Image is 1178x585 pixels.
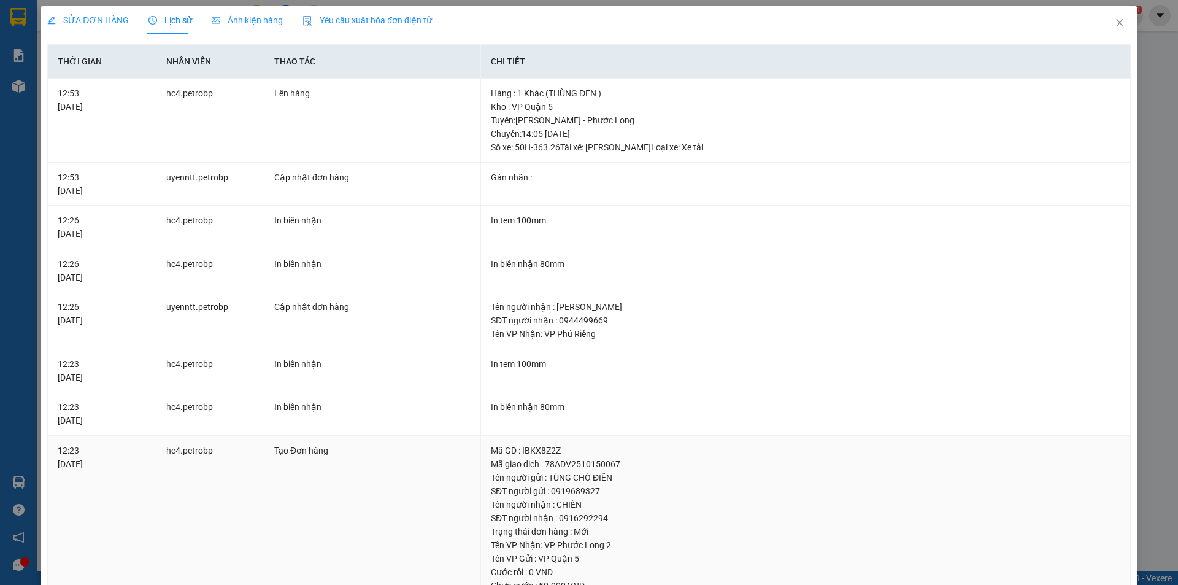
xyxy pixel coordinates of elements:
[491,214,1120,227] div: In tem 100mm
[148,16,157,25] span: clock-circle
[58,87,145,114] div: 12:53 [DATE]
[491,565,1120,579] div: Cước rồi : 0 VND
[491,511,1120,525] div: SĐT người nhận : 0916292294
[156,163,264,206] td: uyenntt.petrobp
[491,257,1120,271] div: In biên nhận 80mm
[47,15,129,25] span: SỬA ĐƠN HÀNG
[212,16,220,25] span: picture
[1115,18,1125,28] span: close
[491,300,1120,314] div: Tên người nhận : [PERSON_NAME]
[212,15,283,25] span: Ảnh kiện hàng
[491,400,1120,414] div: In biên nhận 80mm
[491,314,1120,327] div: SĐT người nhận : 0944499669
[47,16,56,25] span: edit
[274,214,471,227] div: In biên nhận
[274,87,471,100] div: Lên hàng
[274,171,471,184] div: Cập nhật đơn hàng
[58,444,145,471] div: 12:23 [DATE]
[302,15,432,25] span: Yêu cầu xuất hóa đơn điện tử
[58,300,145,327] div: 12:26 [DATE]
[264,45,481,79] th: Thao tác
[491,87,1120,100] div: Hàng : 1 Khác (THÙNG ĐEN )
[274,400,471,414] div: In biên nhận
[156,249,264,293] td: hc4.petrobp
[58,357,145,384] div: 12:23 [DATE]
[156,349,264,393] td: hc4.petrobp
[148,15,192,25] span: Lịch sử
[1103,6,1137,41] button: Close
[58,257,145,284] div: 12:26 [DATE]
[491,171,1120,184] div: Gán nhãn :
[491,114,1120,154] div: Tuyến : [PERSON_NAME] - Phước Long Chuyến: 14:05 [DATE] Số xe: 50H-363.26 Tài xế: [PERSON_NAME] ...
[302,16,312,26] img: icon
[491,357,1120,371] div: In tem 100mm
[491,552,1120,565] div: Tên VP Gửi : VP Quận 5
[156,45,264,79] th: Nhân viên
[58,400,145,427] div: 12:23 [DATE]
[274,300,471,314] div: Cập nhật đơn hàng
[481,45,1131,79] th: Chi tiết
[156,392,264,436] td: hc4.petrobp
[491,484,1120,498] div: SĐT người gửi : 0919689327
[156,292,264,349] td: uyenntt.petrobp
[58,214,145,241] div: 12:26 [DATE]
[274,357,471,371] div: In biên nhận
[274,257,471,271] div: In biên nhận
[156,79,264,163] td: hc4.petrobp
[274,444,471,457] div: Tạo Đơn hàng
[491,525,1120,538] div: Trạng thái đơn hàng : Mới
[491,471,1120,484] div: Tên người gửi : TÙNG CHÓ ĐIÊN
[48,45,156,79] th: Thời gian
[491,538,1120,552] div: Tên VP Nhận: VP Phước Long 2
[491,327,1120,341] div: Tên VP Nhận: VP Phú Riềng
[491,444,1120,457] div: Mã GD : IBKX8Z2Z
[491,100,1120,114] div: Kho : VP Quận 5
[491,498,1120,511] div: Tên người nhận : CHIẾN
[491,457,1120,471] div: Mã giao dịch : 78ADV2510150067
[58,171,145,198] div: 12:53 [DATE]
[156,206,264,249] td: hc4.petrobp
